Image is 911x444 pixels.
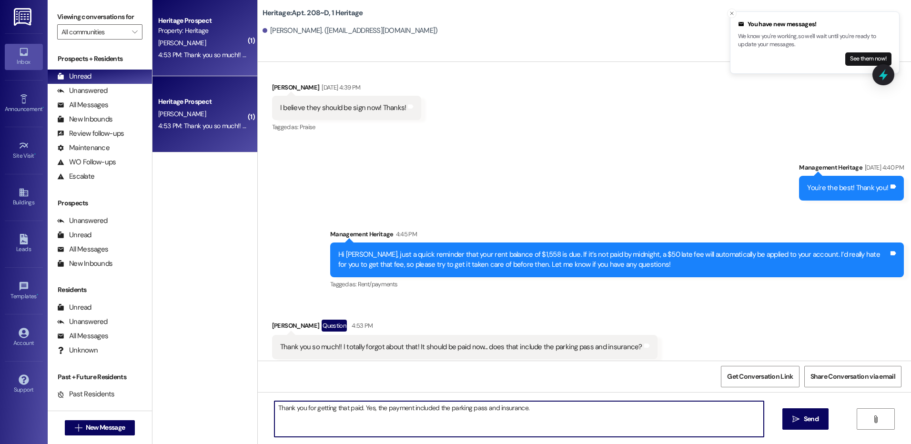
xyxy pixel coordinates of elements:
span: [PERSON_NAME] [158,39,206,47]
div: 4:45 PM [394,229,417,239]
i:  [872,415,879,423]
div: Future Residents [57,404,121,414]
a: Leads [5,231,43,257]
p: We know you're working, so we'll wait until you're ready to update your messages. [738,32,891,49]
span: Get Conversation Link [727,372,793,382]
span: [PERSON_NAME] [158,110,206,118]
div: Past + Future Residents [48,372,152,382]
div: Unread [57,230,91,240]
div: Unread [57,71,91,81]
label: Viewing conversations for [57,10,142,24]
div: Residents [48,285,152,295]
span: • [37,292,38,298]
a: Support [5,372,43,397]
img: ResiDesk Logo [14,8,33,26]
div: Unanswered [57,216,108,226]
div: All Messages [57,100,108,110]
div: Prospects [48,198,152,208]
div: 4:53 PM: Thank you so much!! I totally forgot about that! It should be paid now... does that incl... [158,121,518,130]
i:  [132,28,137,36]
span: Rent/payments [358,280,398,288]
div: 4:53 PM [349,321,373,331]
div: Tagged as: [272,359,658,373]
button: Get Conversation Link [721,366,799,387]
div: Heritage Prospect [158,16,246,26]
i:  [792,415,800,423]
button: Send [782,408,829,430]
div: [PERSON_NAME]. ([EMAIL_ADDRESS][DOMAIN_NAME]) [263,26,438,36]
a: Account [5,325,43,351]
div: [PERSON_NAME] [272,320,658,335]
div: [DATE] 4:39 PM [319,82,360,92]
button: See them now! [845,52,891,66]
div: Unanswered [57,317,108,327]
div: Tagged as: [330,277,904,291]
i:  [75,424,82,432]
div: New Inbounds [57,259,112,269]
div: Tagged as: [272,120,422,134]
div: Past Residents [57,389,115,399]
div: Management Heritage [799,162,904,176]
div: [PERSON_NAME] [272,82,422,96]
div: Review follow-ups [57,129,124,139]
a: Inbox [5,44,43,70]
div: Hi [PERSON_NAME], just a quick reminder that your rent balance of $1,558 is due. If it’s not paid... [338,250,889,270]
span: • [34,151,36,158]
div: Property: Heritage [158,26,246,36]
div: You're the best! Thank you! [807,183,888,193]
div: Unknown [57,345,98,355]
span: New Message [86,423,125,433]
span: Praise [300,123,315,131]
div: Maintenance [57,143,110,153]
b: Heritage: Apt. 208~D, 1 Heritage [263,8,363,18]
div: Thank you so much!! I totally forgot about that! It should be paid now... does that include the p... [280,342,642,352]
div: All Messages [57,244,108,254]
div: New Inbounds [57,114,112,124]
a: Buildings [5,184,43,210]
textarea: Thank you for getting that paid. Yes, the payment included the parking pass and insurance. [274,401,763,437]
div: 4:53 PM: Thank you so much!! I totally forgot about that! It should be paid now... does that incl... [158,50,518,59]
div: Unanswered [57,86,108,96]
div: Escalate [57,172,94,182]
a: Templates • [5,278,43,304]
div: Unread [57,303,91,313]
button: New Message [65,420,135,435]
span: Share Conversation via email [810,372,895,382]
div: All Messages [57,331,108,341]
div: Management Heritage [330,229,904,242]
a: Site Visit • [5,138,43,163]
input: All communities [61,24,127,40]
div: [DATE] 4:40 PM [862,162,904,172]
span: • [42,104,44,111]
div: You have new messages! [738,20,891,29]
button: Close toast [727,9,737,18]
div: Heritage Prospect [158,97,246,107]
span: Send [804,414,819,424]
button: Share Conversation via email [804,366,901,387]
div: Prospects + Residents [48,54,152,64]
div: Question [322,320,347,332]
div: WO Follow-ups [57,157,116,167]
div: I believe they should be sign now! Thanks! [280,103,406,113]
